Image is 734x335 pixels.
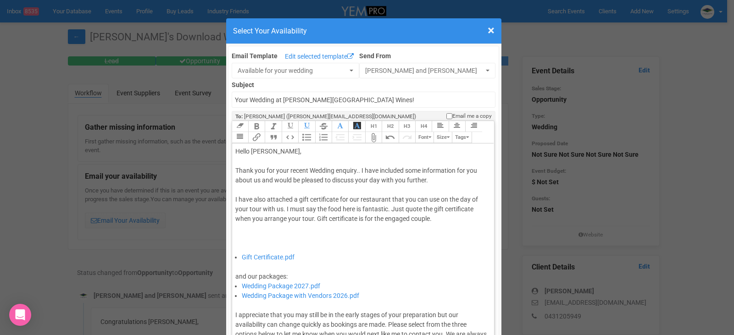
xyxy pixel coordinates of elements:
span: H4 [421,123,427,129]
a: Wedding Package 2027.pdf [242,282,320,290]
button: Align Center [449,121,465,132]
button: Undo [382,132,398,143]
a: Edit selected template [283,51,356,63]
div: Thank you for your recent Wedding enquiry.. I have included some information for you about us and... [235,166,488,253]
button: Heading 3 [399,121,415,132]
button: Font Colour [332,121,348,132]
button: Tags [452,132,472,143]
button: Increase Level [348,132,365,143]
div: and our packages: [235,262,488,281]
button: Heading 4 [415,121,432,132]
span: Email me a copy [452,112,492,120]
button: Heading 2 [382,121,398,132]
button: Heading 1 [365,121,382,132]
button: Link [248,132,265,143]
button: Redo [399,132,415,143]
span: Available for your wedding [238,66,347,75]
button: Italic [265,121,281,132]
div: Open Intercom Messenger [9,304,31,326]
button: Quote [265,132,281,143]
label: Email Template [232,51,278,60]
button: Code [282,132,298,143]
div: Hello [PERSON_NAME], [235,147,488,156]
button: Align Justified [232,132,248,143]
span: H3 [404,123,410,129]
h4: Select Your Availability [233,25,495,37]
strong: To: [235,113,243,120]
span: H1 [371,123,377,129]
button: Underline Colour [298,121,315,132]
button: Bold [248,121,265,132]
button: Font Background [348,121,365,132]
span: [PERSON_NAME] ([PERSON_NAME][EMAIL_ADDRESS][DOMAIN_NAME]) [244,113,416,120]
a: Gift Certificate.pdf [242,253,295,261]
button: Align Left [432,121,448,132]
span: [PERSON_NAME] and [PERSON_NAME] [365,66,484,75]
label: Send From [359,49,495,60]
button: Strikethrough [315,121,332,132]
a: Wedding Package with Vendors 2026.pdf [242,292,359,299]
button: Font [415,132,434,143]
button: Size [434,132,452,143]
button: Attach Files [365,132,382,143]
span: × [488,23,495,38]
button: Numbers [315,132,332,143]
label: Subject [232,78,496,89]
button: Align Right [465,121,482,132]
span: H2 [387,123,394,129]
button: Underline [282,121,298,132]
button: Bullets [298,132,315,143]
button: Decrease Level [332,132,348,143]
button: Clear Formatting at cursor [232,121,248,132]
